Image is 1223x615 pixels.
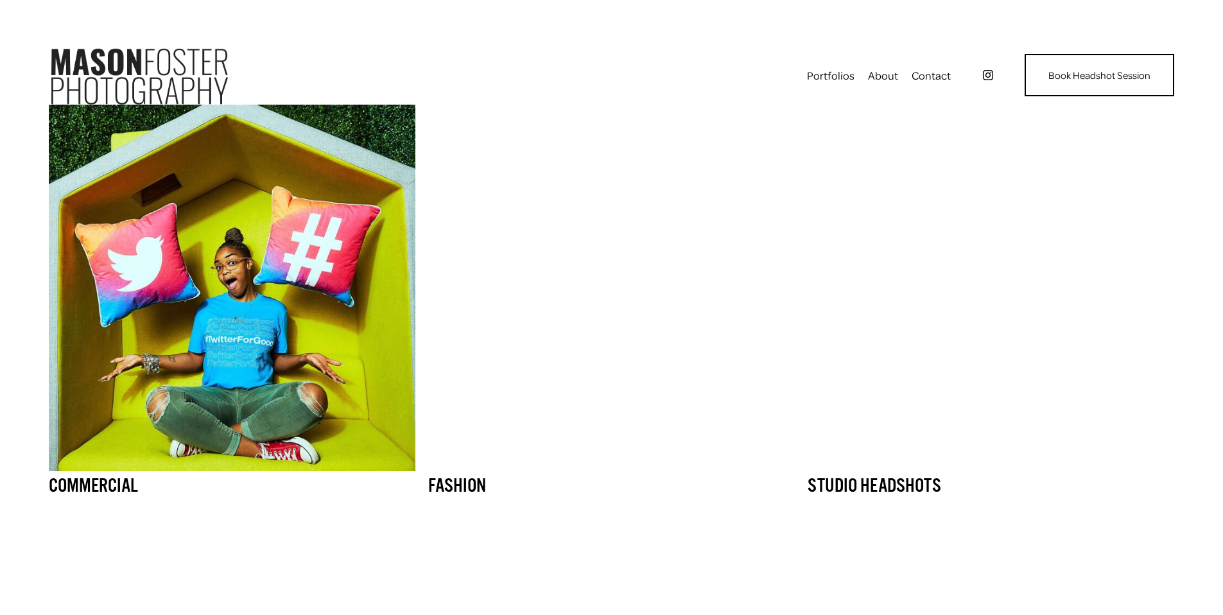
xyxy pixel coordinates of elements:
[49,471,415,500] h3: Commercial
[49,105,415,471] img: Commercial
[808,471,1174,500] h3: Studio Headshots
[982,69,994,82] a: instagram-unauth
[912,65,951,85] a: Contact
[808,105,1174,471] img: Studio Headshots
[1025,54,1174,96] a: Book Headshot Session
[807,65,854,85] a: folder dropdown
[428,471,795,500] h3: Fashion
[49,105,415,510] a: Commercial Commercial
[868,65,898,85] a: About
[428,105,795,471] img: Fashion
[808,105,1174,510] a: Studio Headshots Studio Headshots
[428,105,795,510] a: Fashion Fashion
[807,66,854,84] span: Portfolios
[49,37,229,114] img: Mason Foster Photography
